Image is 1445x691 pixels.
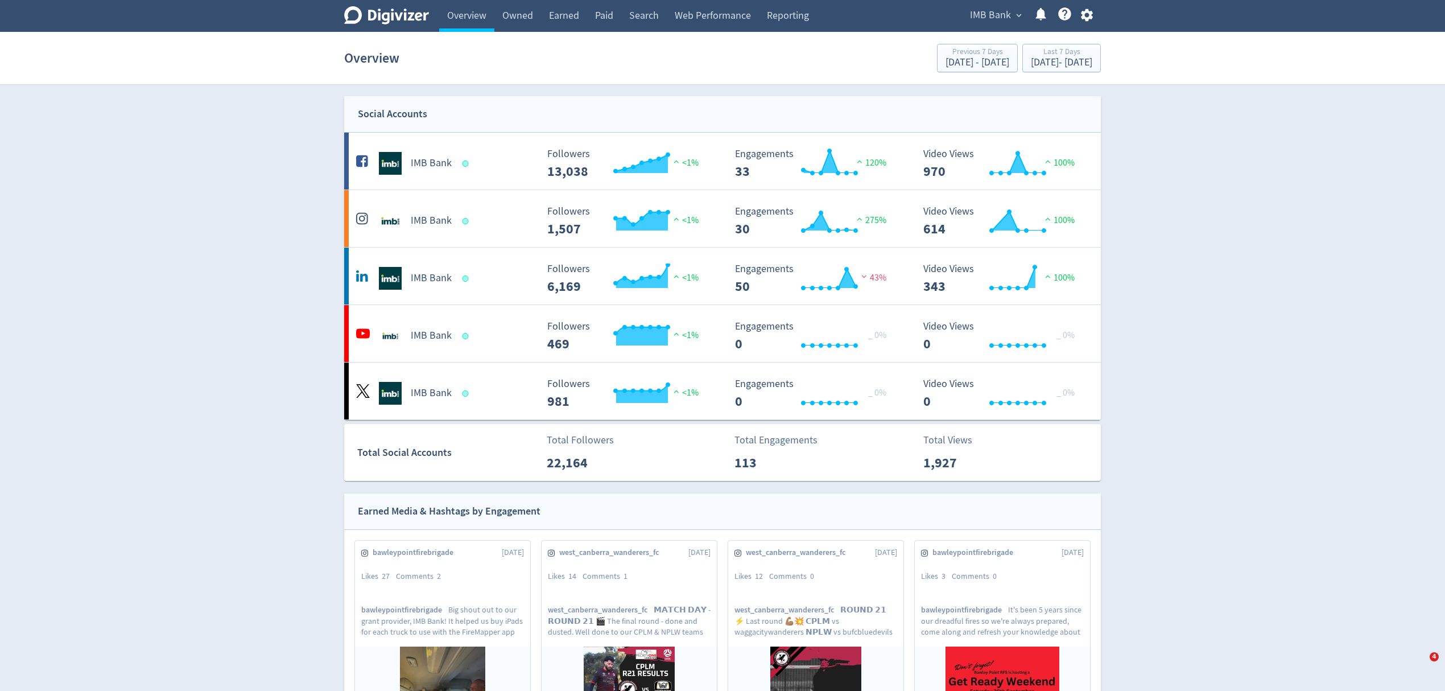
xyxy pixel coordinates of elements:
[671,330,682,338] img: positive-performance.svg
[463,218,472,224] span: Data last synced: 3 Sep 2025, 3:01am (AEST)
[921,604,1008,615] span: bawleypointfirebrigade
[583,571,634,582] div: Comments
[1031,48,1092,57] div: Last 7 Days
[411,329,452,343] h5: IMB Bank
[379,324,402,347] img: IMB Bank undefined
[437,571,441,581] span: 2
[970,6,1011,24] span: IMB Bank
[373,547,460,558] span: bawleypointfirebrigade
[810,571,814,581] span: 0
[502,547,524,558] span: [DATE]
[411,386,452,400] h5: IMB Bank
[868,330,886,341] span: _ 0%
[1022,44,1101,72] button: Last 7 Days[DATE]- [DATE]
[1042,215,1075,226] span: 100%
[671,272,699,283] span: <1%
[1056,387,1075,398] span: _ 0%
[918,379,1088,409] svg: Video Views 0
[966,6,1025,24] button: IMB Bank
[734,433,818,448] p: Total Engagements
[344,248,1101,305] a: IMB Bank undefinedIMB Bank Followers --- Followers 6,169 <1% Engagements 50 Engagements 50 43% Vi...
[942,571,946,581] span: 3
[918,321,1088,351] svg: Video Views 0
[358,106,427,122] div: Social Accounts
[854,157,886,168] span: 120%
[542,321,712,351] svg: Followers ---
[547,433,614,448] p: Total Followers
[671,387,699,398] span: <1%
[548,604,711,636] p: 𝗠𝗔𝗧𝗖𝗛 𝗗𝗔𝗬 - 𝗥𝗢𝗨𝗡𝗗 𝟮𝟭 🎬 The final round - done and dusted. Well done to our CPLM & NPLW teams for ...
[755,571,763,581] span: 12
[729,149,900,179] svg: Engagements 33
[729,321,900,351] svg: Engagements 0
[344,133,1101,190] a: IMB Bank undefinedIMB Bank Followers --- Followers 13,038 <1% Engagements 33 Engagements 33 120% ...
[1042,157,1054,166] img: positive-performance.svg
[734,604,897,636] p: 𝗥𝗢𝗨𝗡𝗗 𝟮𝟭 ⚡️ Last round 💪🏽💥 𝗖𝗣𝗟𝗠 vs waggacitywanderers 𝗡𝗣𝗟𝗪 vs bufcbluedevils Thank you to our spo...
[729,264,900,294] svg: Engagements 50
[548,571,583,582] div: Likes
[344,40,399,76] h1: Overview
[542,264,712,294] svg: Followers ---
[463,390,472,397] span: Data last synced: 2 Sep 2025, 11:02pm (AEST)
[875,547,897,558] span: [DATE]
[671,215,682,223] img: positive-performance.svg
[361,604,448,615] span: bawleypointfirebrigade
[379,152,402,175] img: IMB Bank undefined
[918,149,1088,179] svg: Video Views 970
[671,330,699,341] span: <1%
[946,57,1009,68] div: [DATE] - [DATE]
[952,571,1003,582] div: Comments
[361,571,396,582] div: Likes
[932,547,1019,558] span: bawleypointfirebrigade
[624,571,627,581] span: 1
[921,604,1084,636] p: It's been 5 years since our dreadful fires so we're always prepared, come along and refresh your ...
[746,547,852,558] span: west_canberra_wanderers_fc
[729,379,900,409] svg: Engagements 0
[542,379,712,409] svg: Followers ---
[854,157,865,166] img: positive-performance.svg
[411,157,452,170] h5: IMB Bank
[542,206,712,236] svg: Followers ---
[568,571,576,581] span: 14
[769,571,820,582] div: Comments
[671,215,699,226] span: <1%
[858,272,870,281] img: negative-performance.svg
[1042,215,1054,223] img: positive-performance.svg
[463,161,472,167] span: Data last synced: 2 Sep 2025, 9:02pm (AEST)
[357,445,539,461] div: Total Social Accounts
[734,571,769,582] div: Likes
[411,214,452,228] h5: IMB Bank
[559,547,665,558] span: west_canberra_wanderers_fc
[379,267,402,290] img: IMB Bank undefined
[411,272,452,285] h5: IMB Bank
[548,604,654,615] span: west_canberra_wanderers_fc
[671,272,682,281] img: positive-performance.svg
[379,382,402,405] img: IMB Bank undefined
[344,190,1101,247] a: IMB Bank undefinedIMB Bank Followers --- Followers 1,507 <1% Engagements 30 Engagements 30 275% V...
[361,604,524,636] p: Big shout out to our grant provider, IMB Bank! It helped us buy iPads for each truck to use with ...
[379,209,402,232] img: IMB Bank undefined
[918,264,1088,294] svg: Video Views 343
[854,215,886,226] span: 275%
[1031,57,1092,68] div: [DATE] - [DATE]
[671,387,682,396] img: positive-performance.svg
[993,571,997,581] span: 0
[1042,157,1075,168] span: 100%
[946,48,1009,57] div: Previous 7 Days
[547,453,612,473] p: 22,164
[671,157,699,168] span: <1%
[382,571,390,581] span: 27
[542,149,712,179] svg: Followers ---
[358,503,540,520] div: Earned Media & Hashtags by Engagement
[868,387,886,398] span: _ 0%
[671,157,682,166] img: positive-performance.svg
[921,571,952,582] div: Likes
[937,44,1018,72] button: Previous 7 Days[DATE] - [DATE]
[1014,10,1024,20] span: expand_more
[1056,330,1075,341] span: _ 0%
[688,547,711,558] span: [DATE]
[344,363,1101,419] a: IMB Bank undefinedIMB Bank Followers --- Followers 981 <1% Engagements 0 Engagements 0 _ 0% Video...
[923,453,989,473] p: 1,927
[1042,272,1054,281] img: positive-performance.svg
[734,604,840,615] span: west_canberra_wanderers_fc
